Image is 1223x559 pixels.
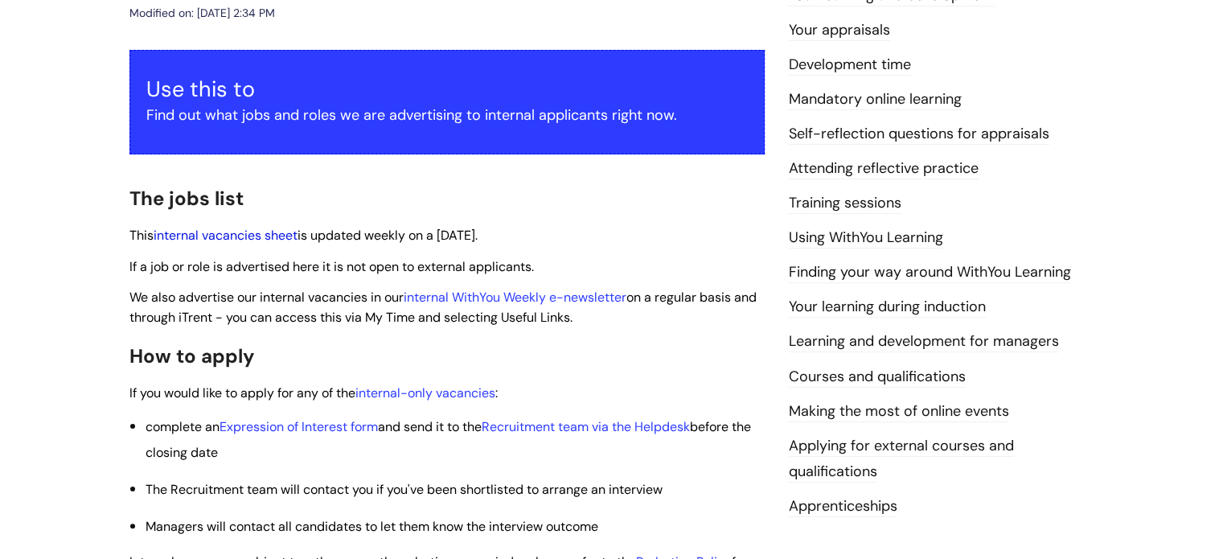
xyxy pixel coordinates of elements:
span: If you would like to apply for any of the : [129,384,498,401]
a: Mandatory online learning [789,89,962,110]
a: Attending reflective practice [789,158,979,179]
span: complete an [146,418,220,435]
a: Training sessions [789,193,901,214]
a: Making the most of online events [789,401,1009,422]
a: Recruitment team via the Helpdesk [482,418,690,435]
a: internal WithYou Weekly e-newsletter [404,289,626,306]
a: Apprenticeships [789,496,897,517]
span: If a job or role is advertised here it is not open to external applicants. [129,258,534,275]
a: Development time [789,55,911,76]
a: internal-only vacancies [355,384,495,401]
span: Managers will contact all candidates to let them know the interview outcome [146,518,598,535]
a: Self-reflection questions for appraisals [789,124,1049,145]
span: This is updated weekly on a [DATE]. [129,227,478,244]
span: We also advertise our internal vacancies in our on a regular basis and through iTrent - you can a... [129,289,757,326]
a: Using WithYou Learning [789,228,943,249]
a: Learning and development for managers [789,331,1059,352]
a: Your appraisals [789,20,890,41]
span: The jobs list [129,186,244,211]
a: Your learning during induction [789,297,986,318]
a: Applying for external courses and qualifications [789,436,1014,483]
span: and send it to the before the c [146,418,751,461]
a: internal vacancies sheet [154,227,298,244]
div: Modified on: [DATE] 2:34 PM [129,3,275,23]
span: losing date [153,444,218,461]
a: Finding your way around WithYou Learning [789,262,1071,283]
p: Find out what jobs and roles we are advertising to internal applicants right now. [146,102,748,128]
h3: Use this to [146,76,748,102]
a: Courses and qualifications [789,367,966,388]
span: How to apply [129,343,255,368]
a: Expression of Interest form [220,418,378,435]
span: The Recruitment team will contact you if you've been shortlisted to arrange an interview [146,481,663,498]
